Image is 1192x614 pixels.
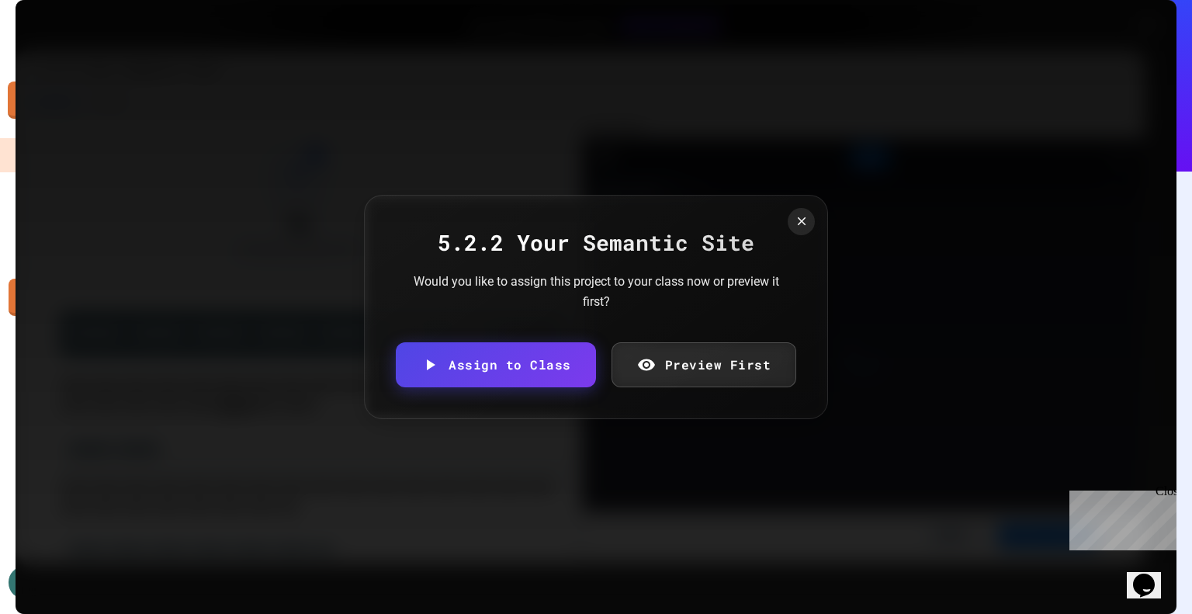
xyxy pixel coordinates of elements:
[612,342,797,387] a: Preview First
[1127,552,1176,598] iframe: chat widget
[396,342,596,387] a: Assign to Class
[6,6,107,99] div: Chat with us now!Close
[1063,484,1176,550] iframe: chat widget
[396,227,796,259] div: 5.2.2 Your Semantic Site
[410,272,782,311] div: Would you like to assign this project to your class now or preview it first?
